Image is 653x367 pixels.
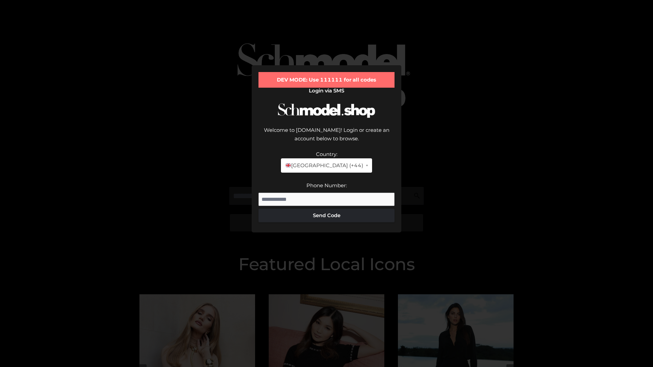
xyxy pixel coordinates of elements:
label: Country: [316,151,337,157]
label: Phone Number: [306,182,347,189]
img: Schmodel Logo [275,97,378,124]
div: Welcome to [DOMAIN_NAME]! Login or create an account below to browse. [258,126,395,150]
span: [GEOGRAPHIC_DATA] (+44) [285,161,363,170]
button: Send Code [258,209,395,222]
div: DEV MODE: Use 111111 for all codes [258,72,395,88]
h2: Login via SMS [258,88,395,94]
img: 🇬🇧 [286,163,291,168]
